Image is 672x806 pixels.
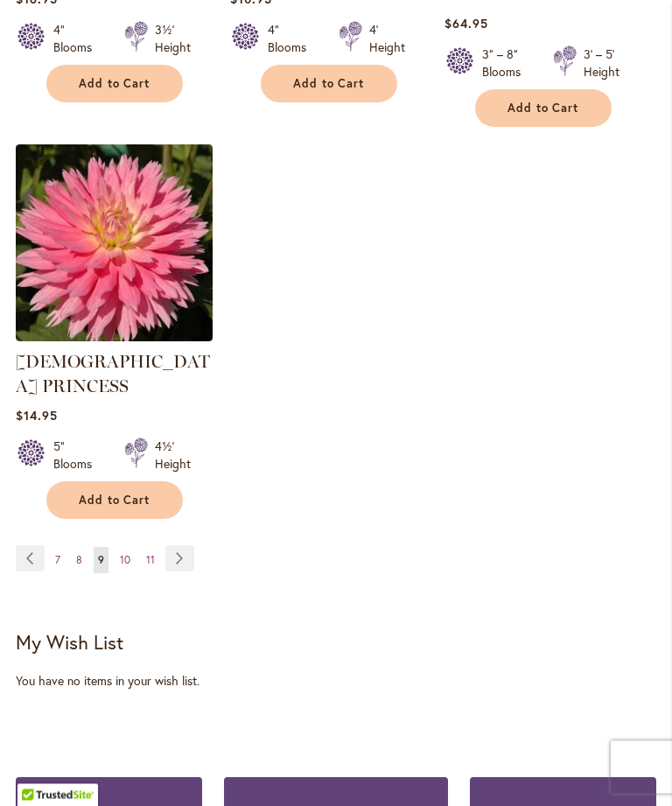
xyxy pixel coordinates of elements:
div: 5" Blooms [53,438,103,473]
span: Add to Cart [79,494,150,508]
strong: My Wish List [16,630,123,655]
a: 11 [142,548,159,574]
div: 4" Blooms [53,22,103,57]
iframe: Launch Accessibility Center [13,744,62,793]
div: 4' Height [369,22,405,57]
span: 9 [98,554,104,567]
button: Add to Cart [46,482,183,520]
span: Add to Cart [79,77,150,92]
span: $64.95 [444,16,488,32]
span: $14.95 [16,408,58,424]
span: 11 [146,554,155,567]
div: 3' – 5' Height [584,46,619,81]
span: 8 [76,554,82,567]
img: GAY PRINCESS [16,145,213,342]
button: Add to Cart [46,66,183,103]
div: 3½' Height [155,22,191,57]
div: 3" – 8" Blooms [482,46,532,81]
button: Add to Cart [261,66,397,103]
button: Add to Cart [475,90,612,128]
span: 7 [55,554,60,567]
span: Add to Cart [507,102,579,116]
div: You have no items in your wish list. [16,673,656,690]
a: 8 [72,548,87,574]
a: 7 [51,548,65,574]
div: 4½' Height [155,438,191,473]
div: 4" Blooms [268,22,318,57]
a: 10 [115,548,135,574]
span: 10 [120,554,130,567]
span: Add to Cart [293,77,365,92]
a: GAY PRINCESS [16,329,213,346]
a: [DEMOGRAPHIC_DATA] PRINCESS [16,352,210,397]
